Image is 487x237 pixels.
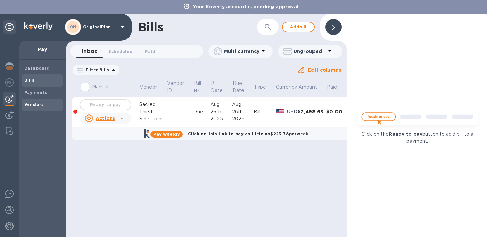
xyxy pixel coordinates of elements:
button: Addbill [282,22,315,32]
span: Paid [327,84,346,91]
div: Due [193,108,210,115]
div: Thirst [139,108,166,115]
b: Ready to pay [389,131,422,137]
b: ON [70,24,77,29]
p: USD [287,108,298,115]
h1: Bills [138,20,163,34]
span: Scheduled [108,48,133,55]
div: 2025 [232,115,254,122]
p: Currency [276,84,297,91]
b: Click on this link to pay as little as $223.78 per week [188,131,308,136]
div: Aug [210,101,232,108]
u: Edit columns [308,67,341,73]
b: Pay weekly [153,132,180,137]
div: $2,498.63 [298,108,326,115]
span: Due Date [233,80,253,94]
p: Your Koverly account is pending approval. [189,3,303,10]
div: $0.00 [326,108,347,115]
span: Bill № [194,80,210,94]
span: Vendor ID [167,80,193,94]
img: USD [276,109,285,114]
u: Actions [96,116,115,121]
div: $2,498.63 [347,108,375,115]
span: Paid [145,48,155,55]
p: OriginalPlan [83,25,117,29]
div: Unpin categories [3,20,16,34]
p: Due Date [233,80,245,94]
p: Amount [298,84,317,91]
p: Pay [24,46,60,53]
p: Type [254,84,266,91]
p: Mark all [92,83,110,90]
div: 26th [232,108,254,115]
p: Filter Bills [83,67,109,73]
p: Vendor ID [167,80,184,94]
p: Multi currency [224,48,259,55]
p: Bill № [194,80,201,94]
p: Vendor [140,84,157,91]
span: Amount [298,84,326,91]
div: Aug [232,101,254,108]
img: Foreign exchange [5,78,14,87]
b: Dashboard [24,66,50,71]
div: Bill [254,108,276,115]
p: Bill Date [211,80,223,94]
div: 26th [210,108,232,115]
span: Bill Date [211,80,232,94]
span: Type [254,84,275,91]
div: Sacred [139,101,166,108]
p: Ungrouped [294,48,326,55]
b: Vendors [24,102,44,107]
b: Bills [24,78,34,83]
div: 2025 [210,115,232,122]
p: Click on the button to add bill to a payment. [353,131,482,145]
span: Vendor [140,84,166,91]
div: Selections [139,115,166,122]
span: Add bill [288,23,308,31]
img: Logo [24,22,53,30]
span: Inbox [82,47,97,56]
p: Paid [327,84,338,91]
b: Payments [24,90,47,95]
